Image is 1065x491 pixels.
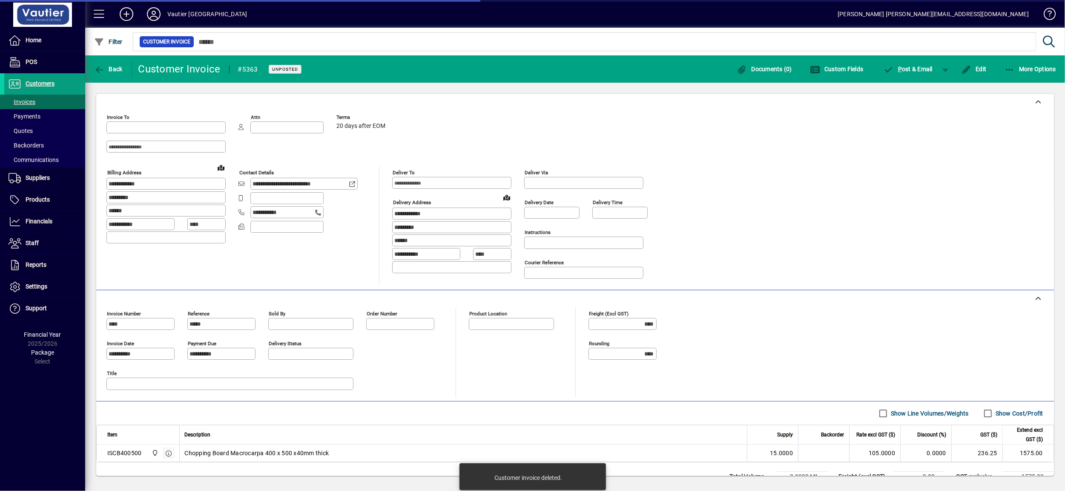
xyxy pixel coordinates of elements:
[26,196,50,203] span: Products
[238,63,258,76] div: #5363
[838,7,1029,21] div: [PERSON_NAME] [PERSON_NAME][EMAIL_ADDRESS][DOMAIN_NAME]
[185,449,329,457] span: Chopping Board Macrocarpa 400 x 500 x40mm thick
[269,311,285,317] mat-label: Sold by
[4,189,85,211] a: Products
[810,66,864,72] span: Custom Fields
[85,61,132,77] app-page-header-button: Back
[889,409,969,418] label: Show Line Volumes/Weights
[961,66,987,72] span: Edit
[26,37,41,43] span: Home
[589,341,609,347] mat-label: Rounding
[1037,2,1054,29] a: Knowledge Base
[188,341,216,347] mat-label: Payment due
[107,370,117,376] mat-label: Title
[808,61,866,77] button: Custom Fields
[525,229,551,235] mat-label: Instructions
[26,80,55,87] span: Customers
[272,66,298,72] span: Unposted
[26,174,50,181] span: Suppliers
[188,311,210,317] mat-label: Reference
[26,283,47,290] span: Settings
[593,199,623,205] mat-label: Delivery time
[140,6,167,22] button: Profile
[26,261,46,268] span: Reports
[4,109,85,124] a: Payments
[4,52,85,73] a: POS
[143,38,190,46] span: Customer Invoice
[4,233,85,254] a: Staff
[26,58,37,65] span: POS
[185,430,211,439] span: Description
[94,38,123,45] span: Filter
[1003,472,1054,482] td: 1575.00
[980,430,997,439] span: GST ($)
[92,34,125,49] button: Filter
[898,66,902,72] span: P
[1008,425,1043,444] span: Extend excl GST ($)
[879,61,937,77] button: Post & Email
[393,170,415,176] mat-label: Deliver To
[821,430,844,439] span: Backorder
[1005,66,1056,72] span: More Options
[770,449,793,457] span: 15.0000
[4,124,85,138] a: Quotes
[855,449,895,457] div: 105.0000
[951,445,1002,462] td: 236.25
[94,66,123,72] span: Back
[4,298,85,319] a: Support
[26,218,52,225] span: Financials
[725,472,776,482] td: Total Volume
[251,114,260,120] mat-label: Attn
[777,430,793,439] span: Supply
[856,430,895,439] span: Rate excl GST ($)
[269,341,301,347] mat-label: Delivery status
[113,6,140,22] button: Add
[494,474,562,482] div: Customer invoice deleted.
[4,138,85,153] a: Backorders
[959,61,989,77] button: Edit
[4,211,85,232] a: Financials
[900,445,951,462] td: 0.0000
[167,7,247,21] div: Vautier [GEOGRAPHIC_DATA]
[4,153,85,167] a: Communications
[107,430,118,439] span: Item
[4,254,85,276] a: Reports
[4,30,85,51] a: Home
[500,191,514,204] a: View on map
[9,156,59,163] span: Communications
[26,240,39,246] span: Staff
[4,95,85,109] a: Invoices
[525,170,548,176] mat-label: Deliver via
[952,472,1003,482] td: GST exclusive
[9,127,33,134] span: Quotes
[1002,445,1054,462] td: 1575.00
[107,341,134,347] mat-label: Invoice date
[9,98,35,105] span: Invoices
[469,311,507,317] mat-label: Product location
[737,66,792,72] span: Documents (0)
[336,123,385,130] span: 20 days after EOM
[367,311,397,317] mat-label: Order number
[589,311,629,317] mat-label: Freight (excl GST)
[884,66,933,72] span: ost & Email
[336,115,388,120] span: Terms
[735,61,794,77] button: Documents (0)
[107,449,142,457] div: ISCB400500
[138,62,221,76] div: Customer Invoice
[525,199,554,205] mat-label: Delivery date
[776,472,827,482] td: 0.0000 M³
[26,305,47,312] span: Support
[4,276,85,297] a: Settings
[834,472,894,482] td: Freight (excl GST)
[214,161,228,174] a: View on map
[9,142,44,149] span: Backorders
[894,472,945,482] td: 0.00
[4,168,85,189] a: Suppliers
[917,430,946,439] span: Discount (%)
[107,114,129,120] mat-label: Invoice To
[92,61,125,77] button: Back
[24,331,61,338] span: Financial Year
[994,409,1043,418] label: Show Cost/Profit
[107,311,141,317] mat-label: Invoice number
[525,260,564,266] mat-label: Courier Reference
